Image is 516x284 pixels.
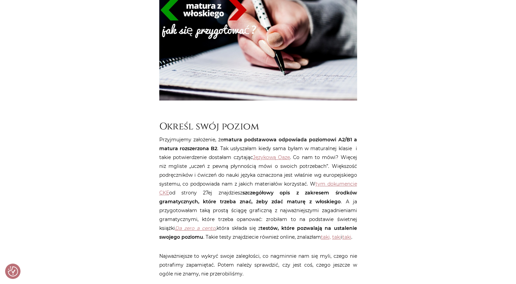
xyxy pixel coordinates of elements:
em: , [175,225,217,231]
a: Da zero a cento [175,225,216,231]
h2: Określ swój poziom [159,121,357,132]
p: Przyjmujemy założenie, że . Tak usłyszałam kiedy sama byłam w maturalnej klasie i takie potwierdz... [159,135,357,241]
a: taki, [321,234,331,240]
button: Preferencje co do zgód [8,266,18,277]
p: Najważniejsze to wykryć swoje zaległości, co nagminnie nam się myli, czego nie potrafimy zapamięt... [159,252,357,278]
a: tym dokumencie CKE [159,181,357,196]
img: Revisit consent button [8,266,18,277]
strong: szczegółowy opis z zakresem środków gramatycznych, które trzeba znać, żeby zdać maturę z włoskiego [159,190,357,205]
a: taki [332,234,341,240]
strong: testów, które pozwalają na ustalenie swojego poziomu [159,225,357,240]
a: Językową Oazę [253,154,290,160]
strong: matura podstawowa odpowiada poziomowi A2/B1 a matura rozszerzona B2 [159,137,357,152]
a: taki [342,234,351,240]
